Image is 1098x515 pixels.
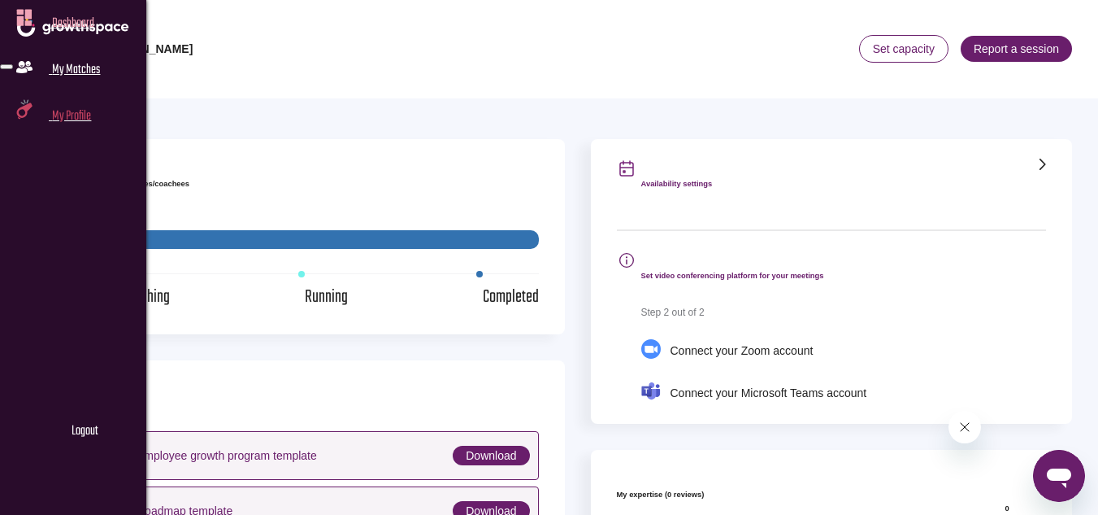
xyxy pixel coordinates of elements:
[118,447,317,466] div: Employee growth program template
[52,106,91,127] span: my profile
[641,305,867,320] div: Step 2 out of 2
[641,268,867,285] h6: Set video conferencing platform for your meetings
[453,449,529,462] a: Download
[453,446,529,465] button: Download
[72,424,112,440] span: Logout
[483,292,539,308] span: Completed
[109,177,539,193] h6: My mentees/coachees
[10,11,98,24] span: Need any help?
[671,386,867,402] span: Connect your Microsoft Teams account
[1033,450,1085,502] iframe: Button to launch messaging window
[617,487,961,504] h6: My expertise (0 reviews)
[305,292,348,308] span: Running
[948,411,981,443] iframe: Close message
[671,343,814,360] span: Connect your Zoom account
[974,41,1059,58] span: Report a session
[860,36,948,62] button: Set capacity
[641,177,713,193] h6: Availability settings
[466,448,516,465] span: Download
[961,36,1072,62] button: Report a session
[52,13,94,34] span: Dashboard
[109,398,539,414] h6: My alerts
[873,41,935,58] span: Set capacity
[52,59,100,81] span: My matches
